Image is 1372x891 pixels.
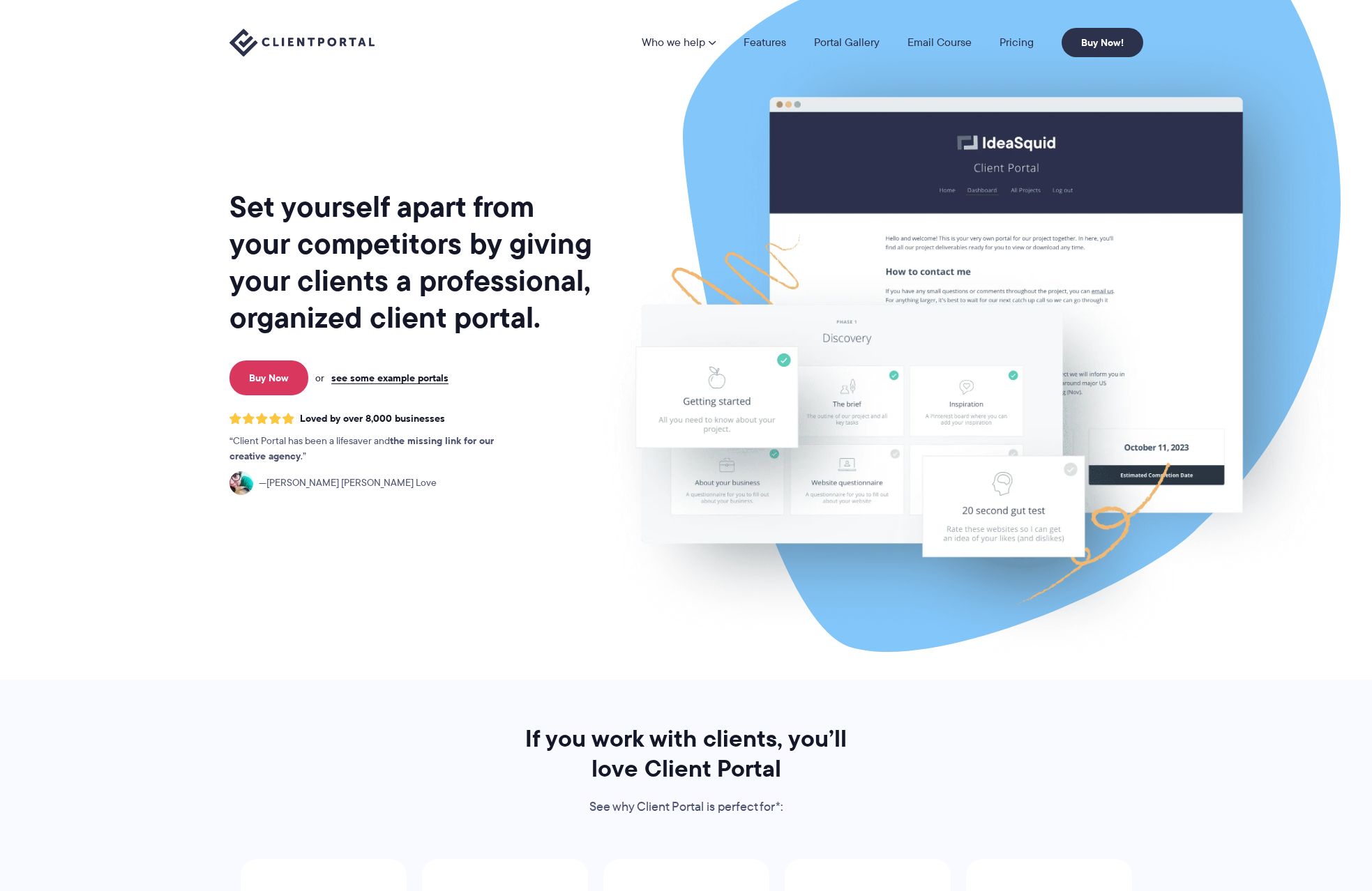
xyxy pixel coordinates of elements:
h2: If you work with clients, you’ll love Client Portal [506,724,866,784]
a: Email Course [907,37,972,48]
a: Buy Now [229,360,308,395]
h1: Set yourself apart from your competitors by giving your clients a professional, organized client ... [229,188,595,336]
a: Who we help [642,37,716,48]
span: or [315,372,324,384]
span: [PERSON_NAME] [PERSON_NAME] Love [259,475,437,491]
a: Features [744,37,786,48]
a: see some example portals [331,372,448,384]
p: Client Portal has been a lifesaver and . [229,434,522,464]
a: Pricing [1000,37,1034,48]
strong: the missing link for our creative agency [229,433,494,464]
a: Buy Now! [1062,28,1143,57]
p: See why Client Portal is perfect for*: [506,797,866,818]
a: Portal Gallery [814,37,880,48]
span: Loved by over 8,000 businesses [300,413,445,425]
